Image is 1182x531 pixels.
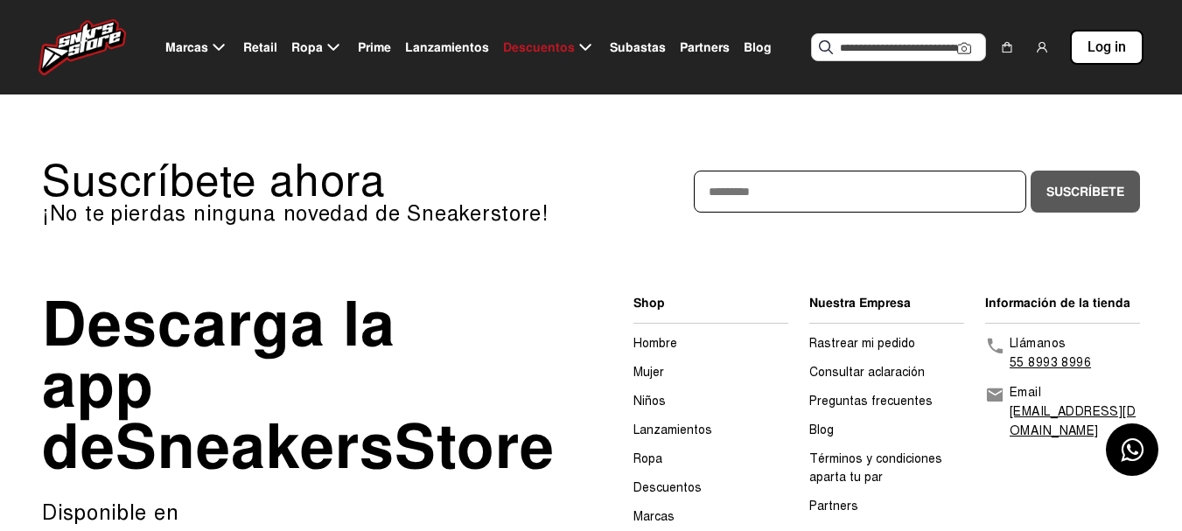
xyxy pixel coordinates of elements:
span: Lanzamientos [405,38,489,57]
img: shopping [1000,40,1014,54]
a: Términos y condiciones aparta tu par [809,451,942,485]
span: Log in [1088,37,1126,58]
p: ¡No te pierdas ninguna novedad de Sneakerstore! [42,203,591,224]
a: Consultar aclaración [809,365,925,380]
a: Partners [809,499,858,514]
p: Email [1010,383,1140,402]
li: Nuestra Empresa [809,294,964,312]
p: [EMAIL_ADDRESS][DOMAIN_NAME] [1010,402,1140,441]
a: Mujer [633,365,664,380]
button: Suscríbete [1031,171,1140,213]
p: Llámanos [1010,334,1091,353]
p: Suscríbete ahora [42,159,591,203]
img: Buscar [819,40,833,54]
span: Prime [358,38,391,57]
a: Niños [633,394,666,409]
a: Email[EMAIL_ADDRESS][DOMAIN_NAME] [985,383,1140,441]
span: Subastas [610,38,666,57]
a: 55 8993 8996 [1010,355,1091,370]
span: Partners [680,38,730,57]
a: Llámanos55 8993 8996 [985,334,1140,373]
img: logo [38,19,126,75]
span: Sneakers [115,408,395,486]
a: Marcas [633,509,675,524]
span: Blog [744,38,772,57]
span: Retail [243,38,277,57]
li: Shop [633,294,788,312]
a: Hombre [633,336,677,351]
a: Preguntas frecuentes [809,394,933,409]
li: Información de la tienda [985,294,1140,312]
span: Descuentos [503,38,575,57]
a: Descuentos [633,480,702,495]
img: user [1035,40,1049,54]
p: Disponible en [42,499,472,527]
a: Blog [809,423,834,437]
div: Descarga la app de Store [42,294,436,478]
a: Rastrear mi pedido [809,336,915,351]
a: Lanzamientos [633,423,712,437]
span: Ropa [291,38,323,57]
img: Cámara [957,41,971,55]
a: Ropa [633,451,662,466]
span: Marcas [165,38,208,57]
